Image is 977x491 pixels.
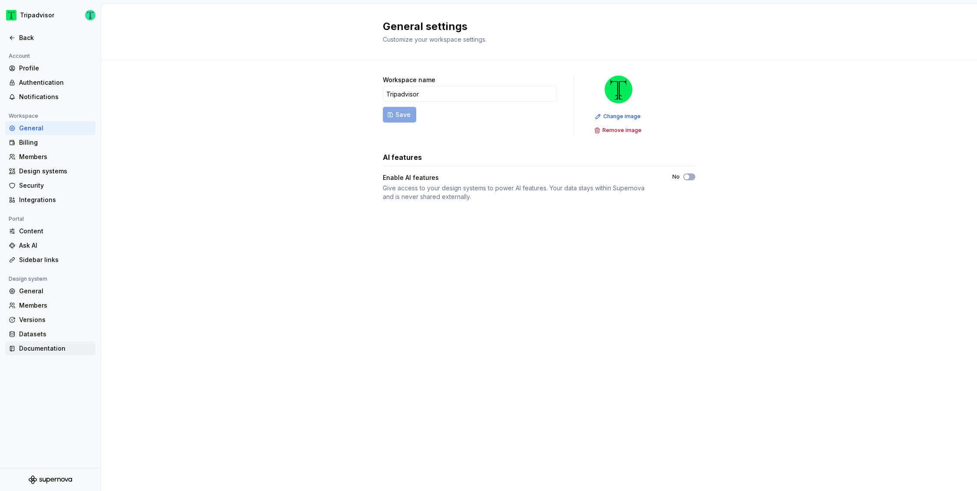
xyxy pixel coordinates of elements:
a: Content [5,224,95,238]
a: Back [5,31,95,45]
a: Security [5,179,95,192]
a: Datasets [5,327,95,341]
div: General [19,287,92,295]
a: Members [5,299,95,312]
div: Workspace [5,111,42,121]
a: Versions [5,313,95,327]
a: Sidebar links [5,253,95,267]
div: Documentation [19,344,92,353]
div: Members [19,153,92,161]
div: Datasets [19,330,92,338]
div: Content [19,227,92,236]
div: Sidebar links [19,255,92,264]
svg: Supernova Logo [29,475,72,484]
img: 0ed0e8b8-9446-497d-bad0-376821b19aa5.png [6,10,16,20]
div: Design systems [19,167,92,176]
div: Enable AI features [383,173,657,182]
div: Versions [19,315,92,324]
div: Tripadvisor [20,11,54,20]
div: General [19,124,92,133]
div: Account [5,51,33,61]
div: Profile [19,64,92,73]
a: Design systems [5,164,95,178]
div: Portal [5,214,27,224]
div: Billing [19,138,92,147]
div: Security [19,181,92,190]
label: Workspace name [383,76,435,84]
a: Profile [5,61,95,75]
div: Ask AI [19,241,92,250]
div: Authentication [19,78,92,87]
span: Remove image [602,127,641,134]
img: 0ed0e8b8-9446-497d-bad0-376821b19aa5.png [605,76,632,103]
a: Ask AI [5,239,95,252]
a: Integrations [5,193,95,207]
a: General [5,121,95,135]
a: Members [5,150,95,164]
a: Documentation [5,342,95,355]
button: Change image [592,110,645,123]
button: TripadvisorThomas Dittmer [2,6,99,25]
a: Authentication [5,76,95,90]
div: Design system [5,274,51,284]
div: Integrations [19,196,92,204]
img: Thomas Dittmer [85,10,95,20]
div: Notifications [19,93,92,101]
a: Notifications [5,90,95,104]
a: Billing [5,136,95,149]
div: Back [19,33,92,42]
div: Give access to your design systems to power AI features. Your data stays within Supernova and is ... [383,184,657,201]
button: Remove image [592,124,645,136]
h3: AI features [383,152,422,163]
span: Customize your workspace settings. [383,36,487,43]
label: No [672,173,680,180]
span: Change image [603,113,641,120]
a: General [5,284,95,298]
h2: General settings [383,20,685,33]
div: Members [19,301,92,310]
